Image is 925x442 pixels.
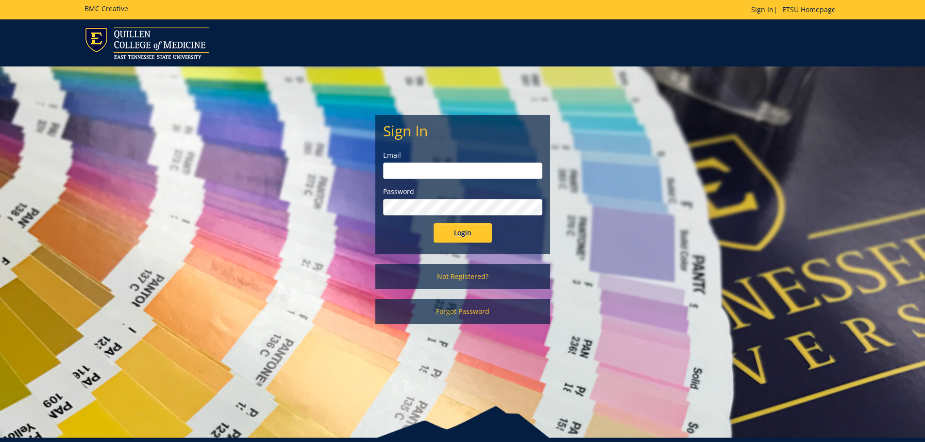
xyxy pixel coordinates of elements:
input: Login [434,223,492,243]
h5: BMC Creative [84,5,128,12]
img: ETSU logo [84,27,209,59]
a: Forgot Password [375,299,550,324]
a: Not Registered? [375,264,550,289]
h2: Sign In [383,123,542,139]
a: Sign In [751,5,774,14]
label: Email [383,150,542,160]
label: Password [383,187,542,196]
p: | [751,5,841,15]
a: ETSU Homepage [777,5,841,14]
